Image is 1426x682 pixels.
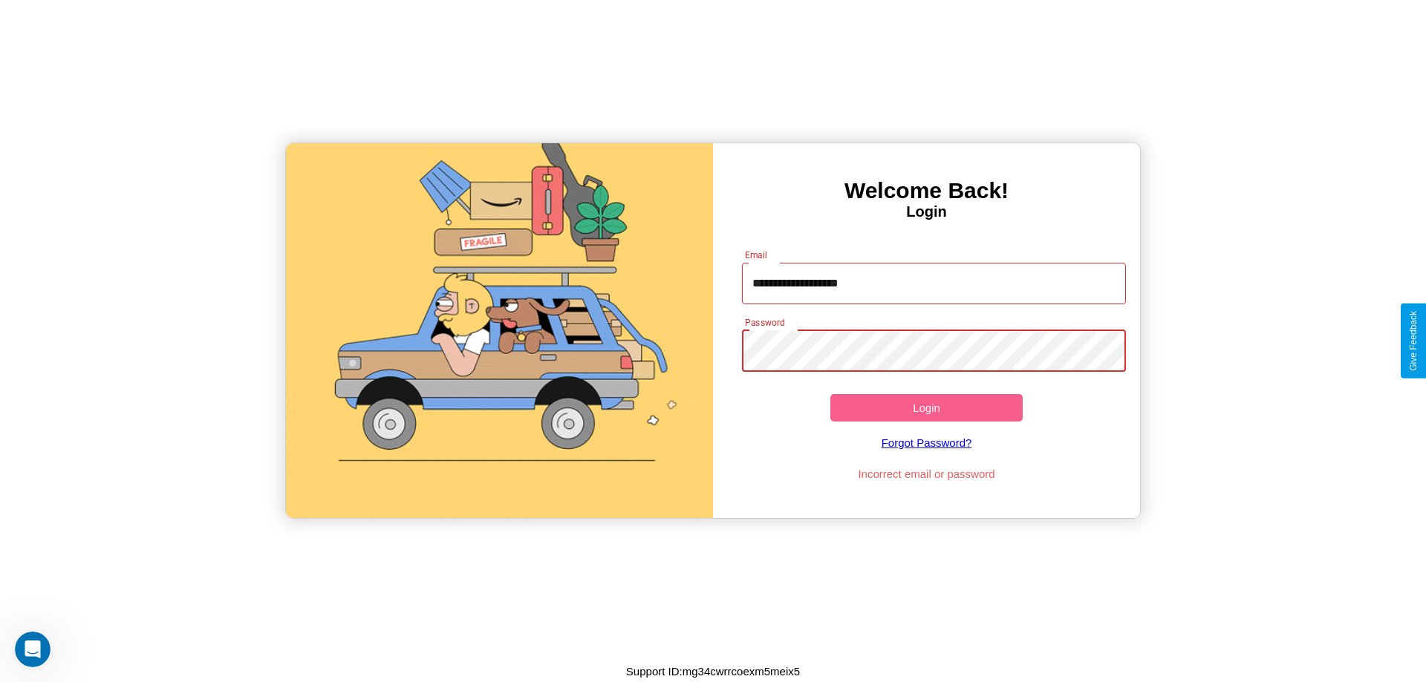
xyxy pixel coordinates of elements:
div: Give Feedback [1408,311,1419,371]
h4: Login [713,203,1140,220]
a: Forgot Password? [735,422,1119,464]
p: Support ID: mg34cwrrcoexm5meix5 [626,661,800,681]
label: Password [745,316,784,329]
h3: Welcome Back! [713,178,1140,203]
img: gif [286,143,713,518]
p: Incorrect email or password [735,464,1119,484]
button: Login [830,394,1023,422]
iframe: Intercom live chat [15,632,51,667]
label: Email [745,249,768,261]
